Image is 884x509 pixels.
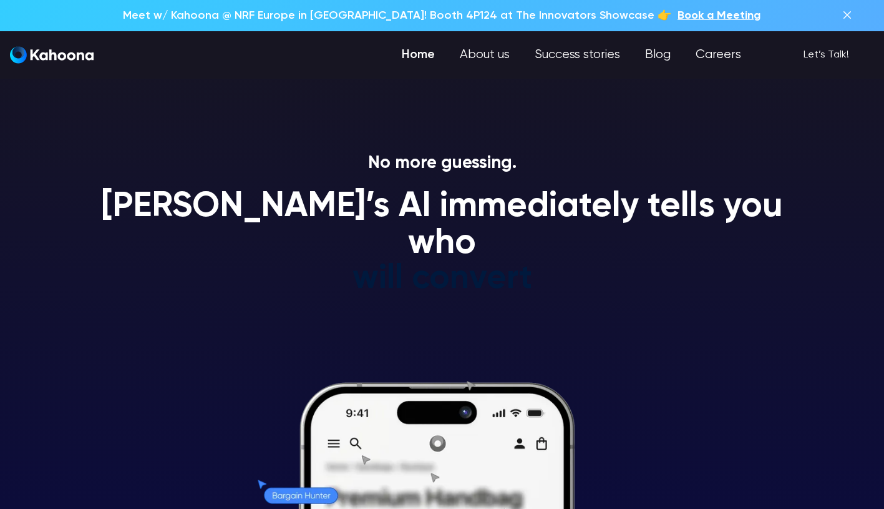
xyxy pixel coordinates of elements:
[389,42,447,67] a: Home
[258,260,626,297] h1: will convert
[683,42,754,67] a: Careers
[678,7,760,24] a: Book a Meeting
[123,7,671,24] p: Meet w/ Kahoona @ NRF Europe in [GEOGRAPHIC_DATA]! Booth 4P124 at The Innovators Showcase 👉
[447,42,522,67] a: About us
[87,153,798,174] p: No more guessing.
[10,46,94,64] a: home
[10,46,94,64] img: Kahoona logo white
[779,44,874,66] a: Let’s Talk!
[678,10,760,21] span: Book a Meeting
[804,45,849,65] div: Let’s Talk!
[522,42,633,67] a: Success stories
[87,189,798,263] h1: [PERSON_NAME]’s AI immediately tells you who
[633,42,683,67] a: Blog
